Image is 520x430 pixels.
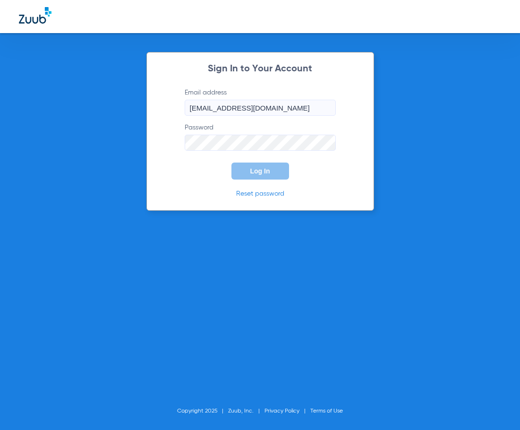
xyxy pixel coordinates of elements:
span: Log In [250,167,270,175]
h2: Sign In to Your Account [170,64,350,74]
input: Password [185,135,336,151]
li: Copyright 2025 [177,406,228,416]
input: Email address [185,100,336,116]
li: Zuub, Inc. [228,406,264,416]
button: Log In [231,163,289,180]
label: Password [185,123,336,151]
img: Zuub Logo [19,7,51,24]
a: Terms of Use [310,408,343,414]
a: Privacy Policy [264,408,299,414]
a: Reset password [236,190,284,197]
label: Email address [185,88,336,116]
